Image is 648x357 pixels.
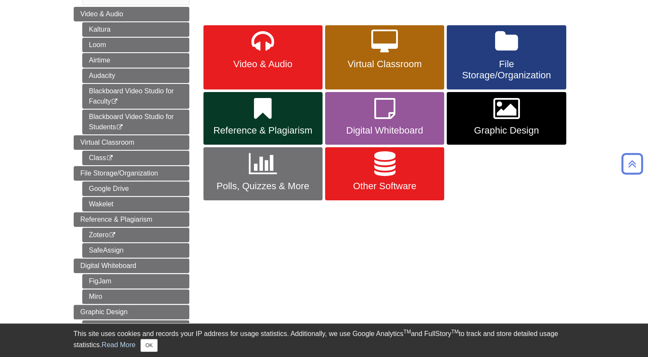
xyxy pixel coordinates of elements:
[74,329,575,352] div: This site uses cookies and records your IP address for usage statistics. Additionally, we use Goo...
[447,92,566,145] a: Graphic Design
[331,59,438,70] span: Virtual Classroom
[74,305,189,319] a: Graphic Design
[74,135,189,150] a: Virtual Classroom
[81,262,137,269] span: Digital Whiteboard
[82,84,189,109] a: Blackboard Video Studio for Faculty
[82,181,189,196] a: Google Drive
[82,68,189,83] a: Audacity
[325,92,444,145] a: Digital Whiteboard
[203,25,323,89] a: Video & Audio
[82,320,189,335] a: Canva
[203,92,323,145] a: Reference & Plagiarism
[81,216,152,223] span: Reference & Plagiarism
[81,139,134,146] span: Virtual Classroom
[82,289,189,304] a: Miro
[82,22,189,37] a: Kaltura
[82,274,189,289] a: FigJam
[203,147,323,200] a: Polls, Quizzes & More
[331,181,438,192] span: Other Software
[82,110,189,134] a: Blackboard Video Studio for Students
[82,151,189,165] a: Class
[106,155,113,161] i: This link opens in a new window
[210,59,316,70] span: Video & Audio
[74,212,189,227] a: Reference & Plagiarism
[447,25,566,89] a: File Storage/Organization
[109,232,116,238] i: This link opens in a new window
[140,339,157,352] button: Close
[325,25,444,89] a: Virtual Classroom
[453,59,559,81] span: File Storage/Organization
[82,197,189,211] a: Wakelet
[81,308,128,315] span: Graphic Design
[451,329,459,335] sup: TM
[82,243,189,258] a: SafeAssign
[111,99,118,104] i: This link opens in a new window
[82,228,189,242] a: Zotero
[618,158,646,170] a: Back to Top
[210,125,316,136] span: Reference & Plagiarism
[81,10,123,18] span: Video & Audio
[325,147,444,200] a: Other Software
[74,259,189,273] a: Digital Whiteboard
[81,170,158,177] span: File Storage/Organization
[453,125,559,136] span: Graphic Design
[210,181,316,192] span: Polls, Quizzes & More
[74,7,189,21] a: Video & Audio
[82,38,189,52] a: Loom
[331,125,438,136] span: Digital Whiteboard
[403,329,411,335] sup: TM
[82,53,189,68] a: Airtime
[116,125,123,130] i: This link opens in a new window
[102,341,135,348] a: Read More
[74,166,189,181] a: File Storage/Organization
